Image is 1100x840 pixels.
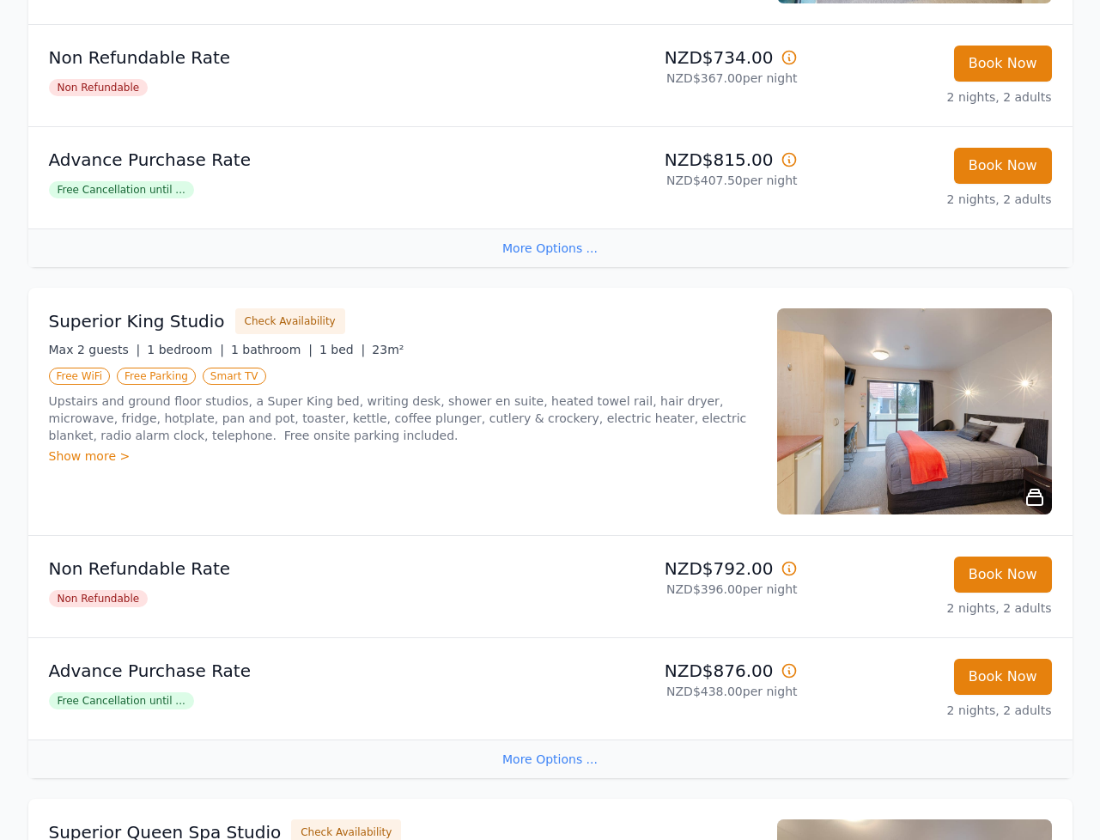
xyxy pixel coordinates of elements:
button: Book Now [954,148,1052,184]
p: Advance Purchase Rate [49,659,544,683]
p: NZD$367.00 per night [557,70,798,87]
p: NZD$438.00 per night [557,683,798,700]
span: 1 bathroom | [231,343,313,356]
p: NZD$734.00 [557,46,798,70]
button: Check Availability [235,308,345,334]
span: Free WiFi [49,368,111,385]
p: Non Refundable Rate [49,557,544,581]
p: NZD$876.00 [557,659,798,683]
button: Book Now [954,46,1052,82]
span: Free Cancellation until ... [49,181,194,198]
p: NZD$407.50 per night [557,172,798,189]
button: Book Now [954,659,1052,695]
p: 2 nights, 2 adults [811,702,1052,719]
span: 23m² [372,343,404,356]
p: NZD$792.00 [557,557,798,581]
div: More Options ... [28,740,1073,778]
div: Show more > [49,447,757,465]
div: More Options ... [28,228,1073,267]
span: Max 2 guests | [49,343,141,356]
p: 2 nights, 2 adults [811,88,1052,106]
h3: Superior King Studio [49,309,225,333]
p: 2 nights, 2 adults [811,600,1052,617]
p: Advance Purchase Rate [49,148,544,172]
span: Free Cancellation until ... [49,692,194,709]
p: NZD$396.00 per night [557,581,798,598]
span: Non Refundable [49,79,149,96]
button: Book Now [954,557,1052,593]
p: Non Refundable Rate [49,46,544,70]
p: 2 nights, 2 adults [811,191,1052,208]
span: 1 bedroom | [147,343,224,356]
p: NZD$815.00 [557,148,798,172]
p: Upstairs and ground floor studios, a Super King bed, writing desk, shower en suite, heated towel ... [49,393,757,444]
span: Smart TV [203,368,266,385]
span: Non Refundable [49,590,149,607]
span: Free Parking [117,368,196,385]
span: 1 bed | [319,343,365,356]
